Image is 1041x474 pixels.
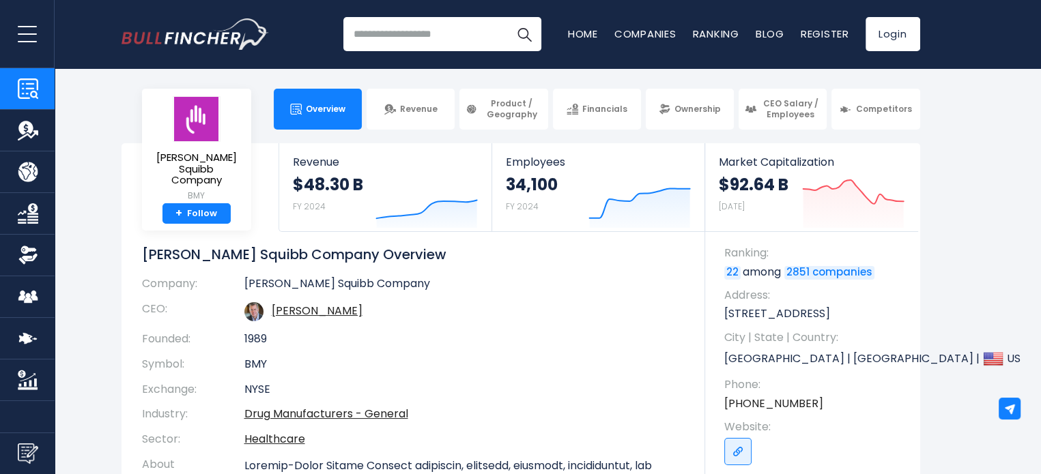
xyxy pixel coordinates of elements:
[459,89,547,130] a: Product / Geography
[705,143,918,231] a: Market Capitalization $92.64 B [DATE]
[506,155,691,168] span: Employees
[142,402,244,427] th: Industry:
[142,327,244,352] th: Founded:
[306,104,345,115] span: Overview
[153,152,240,186] span: [PERSON_NAME] Squibb Company
[784,266,874,280] a: 2851 companies
[153,190,240,202] small: BMY
[244,377,685,402] td: NYSE
[142,246,685,263] h1: [PERSON_NAME] Squibb Company Overview
[582,104,627,115] span: Financials
[553,89,641,130] a: Financials
[293,155,478,168] span: Revenue
[724,306,907,321] p: [STREET_ADDRESS]
[244,277,685,297] td: [PERSON_NAME] Squibb Company
[719,155,904,168] span: Market Capitalization
[244,406,408,421] a: Drug Manufacturers - General
[568,27,598,41] a: Home
[724,377,907,392] span: Phone:
[724,396,823,411] a: [PHONE_NUMBER]
[719,174,788,195] strong: $92.64 B
[142,277,244,297] th: Company:
[724,330,907,345] span: City | State | Country:
[293,174,363,195] strong: $48.30 B
[142,297,244,327] th: CEO:
[724,265,907,280] p: among
[801,27,849,41] a: Register
[274,89,362,130] a: Overview
[175,207,182,220] strong: +
[162,203,231,224] a: +Follow
[122,18,268,50] a: Go to homepage
[244,327,685,352] td: 1989
[367,89,455,130] a: Revenue
[152,95,241,203] a: [PERSON_NAME] Squibb Company BMY
[614,27,676,41] a: Companies
[18,245,38,265] img: Ownership
[122,18,269,50] img: Bullfincher logo
[724,419,907,434] span: Website:
[142,427,244,452] th: Sector:
[244,352,685,377] td: BMY
[855,104,911,115] span: Competitors
[719,201,745,212] small: [DATE]
[279,143,491,231] a: Revenue $48.30 B FY 2024
[866,17,920,51] a: Login
[244,431,305,447] a: Healthcare
[272,303,362,319] a: ceo
[724,288,907,303] span: Address:
[507,17,541,51] button: Search
[724,246,907,261] span: Ranking:
[492,143,704,231] a: Employees 34,100 FY 2024
[481,98,541,119] span: Product / Geography
[506,201,539,212] small: FY 2024
[739,89,827,130] a: CEO Salary / Employees
[724,438,752,465] a: Go to link
[506,174,558,195] strong: 34,100
[831,89,919,130] a: Competitors
[693,27,739,41] a: Ranking
[400,104,438,115] span: Revenue
[646,89,734,130] a: Ownership
[724,266,741,280] a: 22
[142,377,244,402] th: Exchange:
[244,302,263,321] img: chris-boerner.jpg
[724,349,907,369] p: [GEOGRAPHIC_DATA] | [GEOGRAPHIC_DATA] | US
[756,27,784,41] a: Blog
[142,352,244,377] th: Symbol:
[674,104,721,115] span: Ownership
[760,98,821,119] span: CEO Salary / Employees
[293,201,326,212] small: FY 2024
